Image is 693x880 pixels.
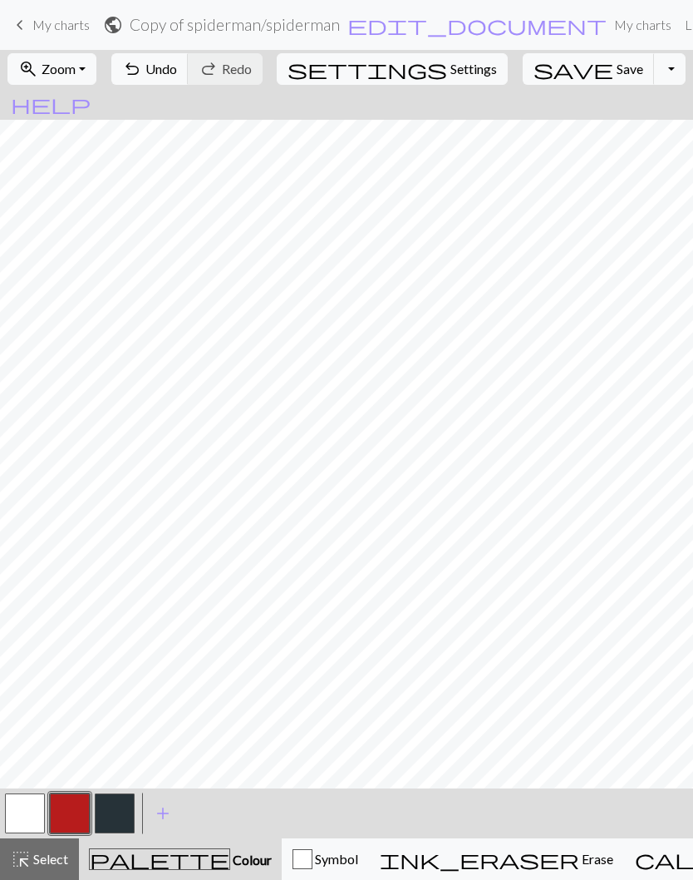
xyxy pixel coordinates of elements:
[347,13,607,37] span: edit_document
[523,53,655,85] button: Save
[32,17,90,32] span: My charts
[450,59,497,79] span: Settings
[533,57,613,81] span: save
[11,848,31,871] span: highlight_alt
[130,15,340,34] h2: Copy of spiderman / spiderman
[369,838,624,880] button: Erase
[31,851,68,867] span: Select
[10,11,90,39] a: My charts
[18,57,38,81] span: zoom_in
[380,848,579,871] span: ink_eraser
[7,53,96,85] button: Zoom
[145,61,177,77] span: Undo
[579,851,613,867] span: Erase
[111,53,189,85] button: Undo
[90,848,229,871] span: palette
[42,61,76,77] span: Zoom
[288,59,447,79] i: Settings
[103,13,123,37] span: public
[617,61,643,77] span: Save
[153,802,173,825] span: add
[282,838,369,880] button: Symbol
[79,838,282,880] button: Colour
[607,8,678,42] a: My charts
[277,53,508,85] button: SettingsSettings
[312,851,358,867] span: Symbol
[10,13,30,37] span: keyboard_arrow_left
[288,57,447,81] span: settings
[122,57,142,81] span: undo
[11,92,91,116] span: help
[230,852,272,868] span: Colour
